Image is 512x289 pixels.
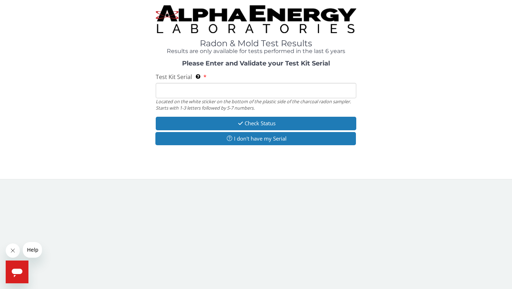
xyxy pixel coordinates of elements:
img: TightCrop.jpg [156,5,356,33]
h1: Radon & Mold Test Results [156,39,356,48]
button: Check Status [156,117,356,130]
iframe: Close message [6,243,20,258]
iframe: Button to launch messaging window [6,261,28,283]
div: Located on the white sticker on the bottom of the plastic side of the charcoal radon sampler. Sta... [156,98,356,111]
h4: Results are only available for tests performed in the last 6 years [156,48,356,54]
span: Test Kit Serial [156,73,192,81]
strong: Please Enter and Validate your Test Kit Serial [182,59,330,67]
iframe: Message from company [23,242,42,258]
button: I don't have my Serial [155,132,356,145]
